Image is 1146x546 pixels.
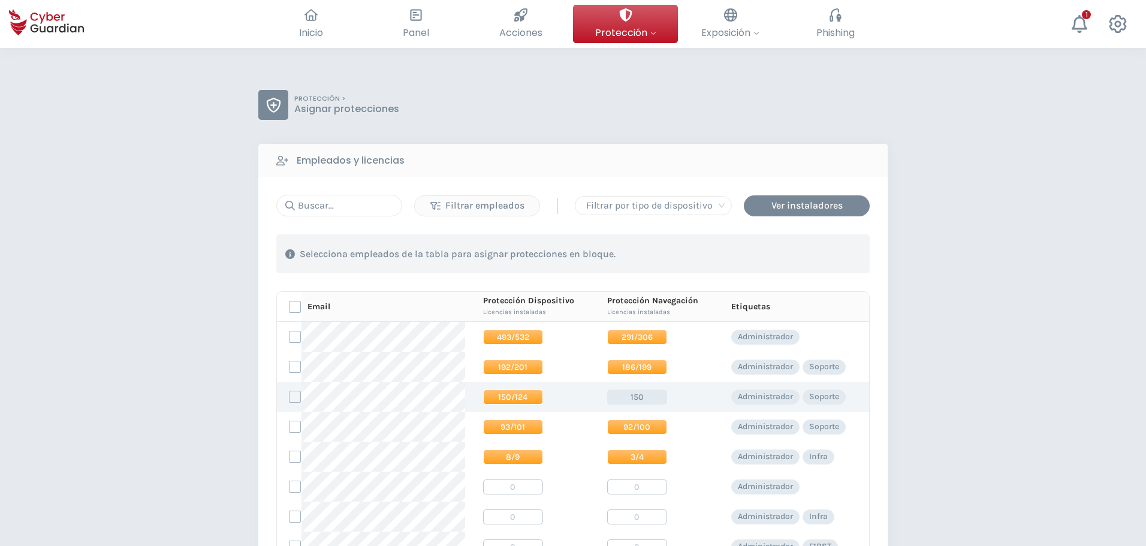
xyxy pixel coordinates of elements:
[731,301,770,312] p: Etiquetas
[595,25,656,40] span: Protección
[294,103,399,115] p: Asignar protecciones
[607,295,698,306] p: Protección Navegación
[783,5,888,43] button: Phishing
[607,360,667,375] span: 186/199
[483,295,574,306] p: Protección Dispositivo
[555,197,560,215] span: |
[258,5,363,43] button: Inicio
[607,479,667,494] span: 0
[483,420,543,435] span: 93/101
[483,390,543,405] span: 150/124
[809,421,839,432] p: Soporte
[499,25,542,40] span: Acciones
[738,481,793,492] p: Administrador
[809,511,828,522] p: Infra
[738,391,793,402] p: Administrador
[403,25,429,40] span: Panel
[738,361,793,372] p: Administrador
[607,306,698,318] p: Licencias instaladas
[607,450,667,464] span: 3/4
[1082,10,1091,19] div: 1
[738,451,793,462] p: Administrador
[738,511,793,522] p: Administrador
[607,390,667,405] span: 150
[468,5,573,43] button: Acciones
[607,420,667,435] span: 92/100
[809,451,828,462] p: Infra
[678,5,783,43] button: Exposición
[363,5,468,43] button: Panel
[483,450,543,464] span: 8/9
[297,153,405,168] b: Empleados y licencias
[424,198,530,213] div: Filtrar empleados
[816,25,855,40] span: Phishing
[744,195,870,216] button: Ver instaladores
[738,421,793,432] p: Administrador
[483,306,574,318] p: Licencias instaladas
[299,25,323,40] span: Inicio
[294,95,399,103] p: PROTECCIÓN >
[483,479,543,494] span: 0
[607,330,667,345] span: 291/306
[483,360,543,375] span: 192/201
[414,195,540,216] button: Filtrar empleados
[809,361,839,372] p: Soporte
[483,509,543,524] span: 0
[573,5,678,43] button: Protección
[607,509,667,524] span: 0
[809,391,839,402] p: Soporte
[483,330,543,345] span: 493/532
[701,25,759,40] span: Exposición
[300,248,616,260] p: Selecciona empleados de la tabla para asignar protecciones en bloque.
[276,195,402,216] input: Buscar...
[738,331,793,342] p: Administrador
[307,301,330,312] p: Email
[753,198,861,213] div: Ver instaladores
